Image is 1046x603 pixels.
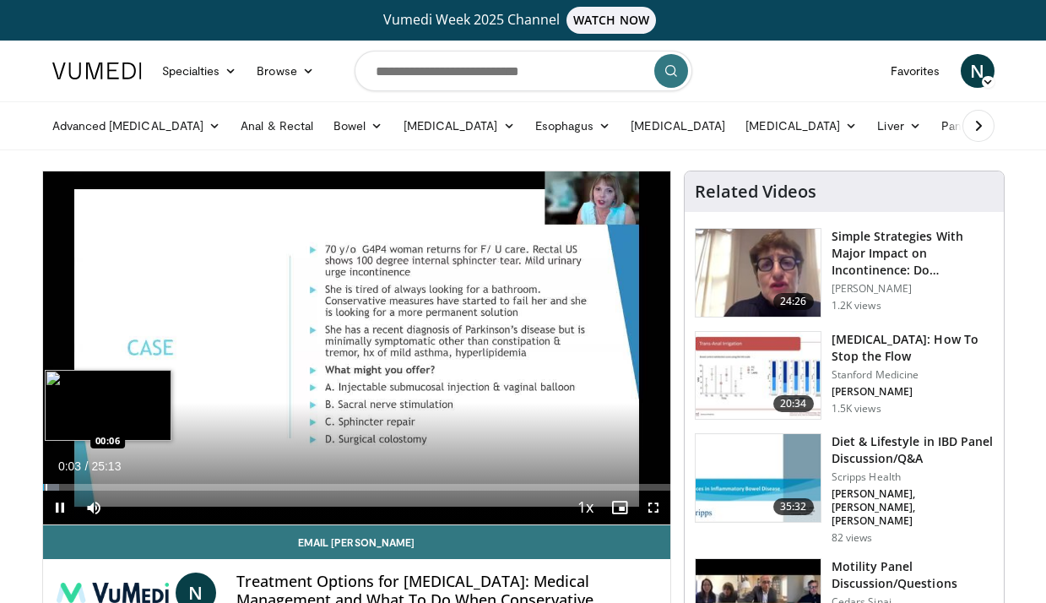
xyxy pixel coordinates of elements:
[43,484,670,491] div: Progress Bar
[735,109,867,143] a: [MEDICAL_DATA]
[832,531,873,545] p: 82 views
[566,7,656,34] span: WATCH NOW
[695,182,816,202] h4: Related Videos
[42,109,231,143] a: Advanced [MEDICAL_DATA]
[832,282,994,296] p: [PERSON_NAME]
[881,54,951,88] a: Favorites
[773,395,814,412] span: 20:34
[695,228,994,318] a: 24:26 Simple Strategies With Major Impact on Incontinence: Do Kegel Exerci… [PERSON_NAME] 1.2K views
[323,109,393,143] a: Bowel
[695,331,994,421] a: 20:34 [MEDICAL_DATA]: How To Stop the Flow Stanford Medicine [PERSON_NAME] 1.5K views
[832,433,994,467] h3: Diet & Lifestyle in IBD Panel Discussion/Q&A
[832,228,994,279] h3: Simple Strategies With Major Impact on Incontinence: Do Kegel Exerci…
[961,54,995,88] a: N
[832,368,994,382] p: Stanford Medicine
[52,62,142,79] img: VuMedi Logo
[247,54,324,88] a: Browse
[43,491,77,524] button: Pause
[43,171,670,525] video-js: Video Player
[58,459,81,473] span: 0:03
[832,558,994,592] h3: Motility Panel Discussion/Questions
[55,7,992,34] a: Vumedi Week 2025 ChannelWATCH NOW
[832,331,994,365] h3: [MEDICAL_DATA]: How To Stop the Flow
[45,370,171,441] img: image.jpeg
[393,109,525,143] a: [MEDICAL_DATA]
[621,109,735,143] a: [MEDICAL_DATA]
[91,459,121,473] span: 25:13
[832,299,881,312] p: 1.2K views
[696,434,821,522] img: 4acf3caa-d1c7-4be8-808b-220f61d3b87b.150x105_q85_crop-smart_upscale.jpg
[832,385,994,399] p: [PERSON_NAME]
[773,293,814,310] span: 24:26
[603,491,637,524] button: Enable picture-in-picture mode
[569,491,603,524] button: Playback Rate
[832,487,994,528] p: [PERSON_NAME], [PERSON_NAME], [PERSON_NAME]
[230,109,323,143] a: Anal & Rectal
[152,54,247,88] a: Specialties
[695,433,994,545] a: 35:32 Diet & Lifestyle in IBD Panel Discussion/Q&A Scripps Health [PERSON_NAME], [PERSON_NAME], [...
[355,51,692,91] input: Search topics, interventions
[637,491,670,524] button: Fullscreen
[43,525,670,559] a: Email [PERSON_NAME]
[77,491,111,524] button: Mute
[525,109,621,143] a: Esophagus
[696,332,821,420] img: 6d53f29f-a7da-4d2f-9b14-1b7144786178.150x105_q85_crop-smart_upscale.jpg
[832,470,994,484] p: Scripps Health
[696,229,821,317] img: dc8a0562-586b-4aea-a059-76b5f539cfc4.150x105_q85_crop-smart_upscale.jpg
[832,402,881,416] p: 1.5K views
[867,109,930,143] a: Liver
[773,498,814,515] span: 35:32
[85,459,89,473] span: /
